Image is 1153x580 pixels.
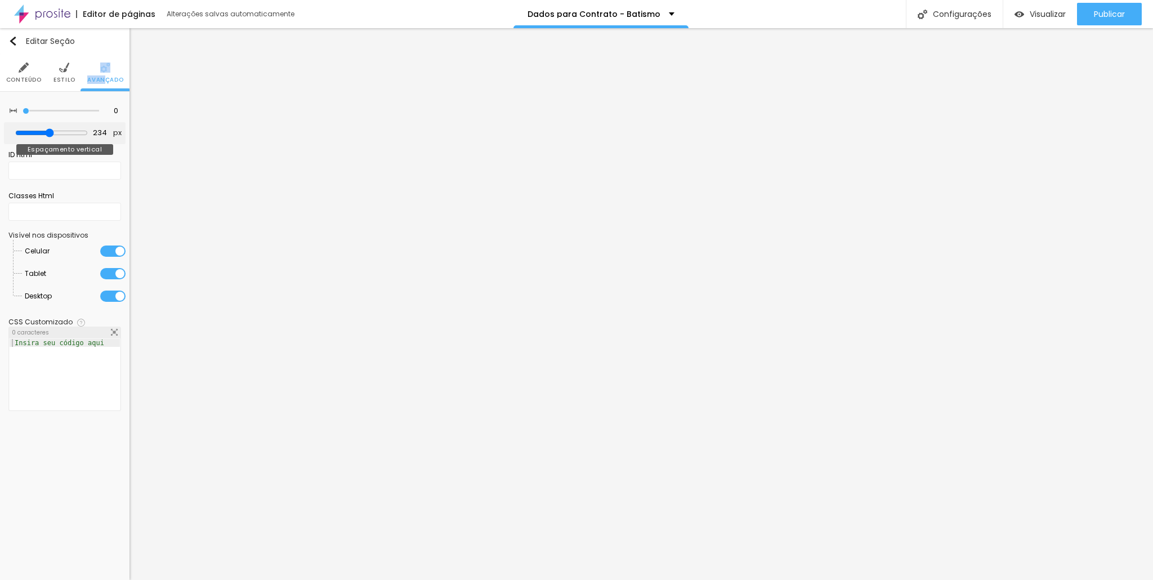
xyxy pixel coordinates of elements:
[19,63,29,73] img: Icone
[9,327,120,338] div: 0 caracteres
[59,63,69,73] img: Icone
[76,10,155,18] div: Editor de páginas
[77,319,85,327] img: Icone
[528,10,660,18] p: Dados para Contrato - Batismo
[111,329,118,336] img: Icone
[100,63,110,73] img: Icone
[25,262,46,285] span: Tablet
[1030,10,1066,19] span: Visualizar
[53,77,75,83] span: Estilo
[8,150,121,160] div: ID Html
[167,11,296,17] div: Alterações salvas automaticamente
[87,77,123,83] span: Avançado
[918,10,927,19] img: Icone
[8,319,73,325] div: CSS Customizado
[8,191,121,201] div: Classes Html
[110,128,125,138] button: px
[10,107,17,114] img: Icone
[25,240,50,262] span: Celular
[1094,10,1125,19] span: Publicar
[10,339,109,347] div: Insira seu código aqui
[1077,3,1142,25] button: Publicar
[8,232,121,239] div: Visível nos dispositivos
[1015,10,1024,19] img: view-1.svg
[6,77,42,83] span: Conteúdo
[25,285,52,307] span: Desktop
[8,37,75,46] div: Editar Seção
[1003,3,1077,25] button: Visualizar
[129,28,1153,580] iframe: Editor
[8,37,17,46] img: Icone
